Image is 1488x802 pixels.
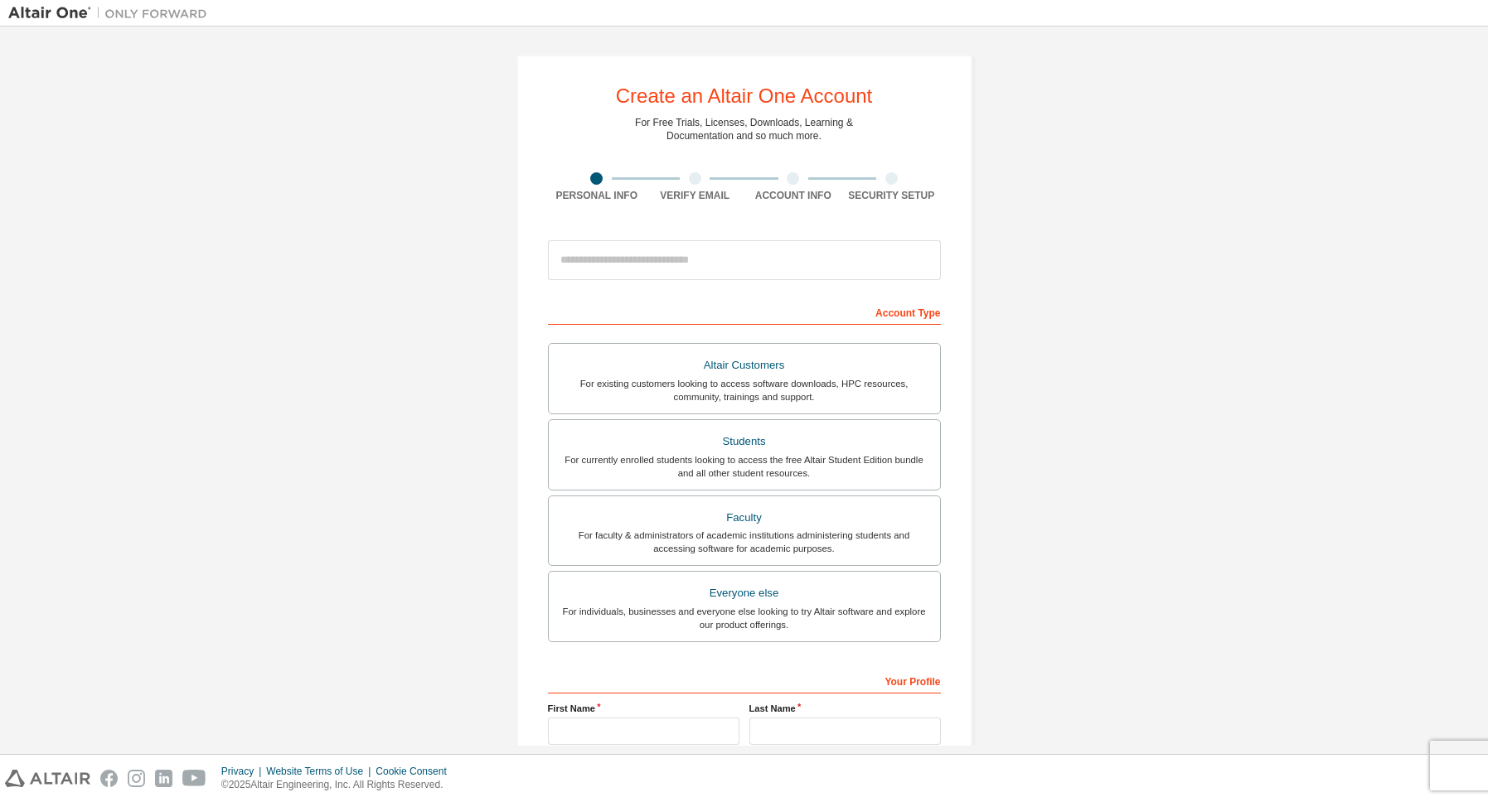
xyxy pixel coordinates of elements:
div: Privacy [221,765,266,778]
label: First Name [548,702,739,715]
div: Account Type [548,298,941,325]
img: facebook.svg [100,770,118,787]
div: Personal Info [548,189,647,202]
div: Verify Email [646,189,744,202]
p: © 2025 Altair Engineering, Inc. All Rights Reserved. [221,778,457,792]
img: instagram.svg [128,770,145,787]
div: For faculty & administrators of academic institutions administering students and accessing softwa... [559,529,930,555]
div: Create an Altair One Account [616,86,873,106]
img: Altair One [8,5,216,22]
div: Everyone else [559,582,930,605]
div: Security Setup [842,189,941,202]
img: altair_logo.svg [5,770,90,787]
label: Last Name [749,702,941,715]
div: Cookie Consent [376,765,456,778]
div: For existing customers looking to access software downloads, HPC resources, community, trainings ... [559,377,930,403]
div: Faculty [559,506,930,529]
div: For currently enrolled students looking to access the free Altair Student Edition bundle and all ... [559,453,930,480]
div: Altair Customers [559,354,930,377]
div: Your Profile [548,667,941,693]
img: youtube.svg [182,770,206,787]
img: linkedin.svg [155,770,172,787]
div: For Free Trials, Licenses, Downloads, Learning & Documentation and so much more. [635,116,853,143]
div: Students [559,430,930,453]
div: Website Terms of Use [266,765,376,778]
div: For individuals, businesses and everyone else looking to try Altair software and explore our prod... [559,605,930,631]
div: Account Info [744,189,843,202]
